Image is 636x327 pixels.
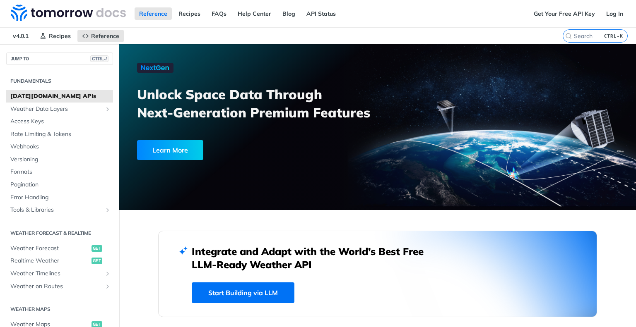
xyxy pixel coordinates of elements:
[10,193,111,202] span: Error Handling
[10,105,102,113] span: Weather Data Layers
[6,90,113,103] a: [DATE][DOMAIN_NAME] APIs
[6,242,113,255] a: Weather Forecastget
[104,207,111,213] button: Show subpages for Tools & Libraries
[6,179,113,191] a: Pagination
[11,5,126,21] img: Tomorrow.io Weather API Docs
[602,7,628,20] a: Log In
[10,143,111,151] span: Webhooks
[6,141,113,153] a: Webhooks
[10,155,111,164] span: Versioning
[6,280,113,293] a: Weather on RoutesShow subpages for Weather on Routes
[104,270,111,277] button: Show subpages for Weather Timelines
[104,106,111,112] button: Show subpages for Weather Data Layers
[10,117,111,126] span: Access Keys
[207,7,231,20] a: FAQs
[10,257,89,265] span: Realtime Weather
[602,32,625,40] kbd: CTRL-K
[6,153,113,166] a: Versioning
[6,306,113,313] h2: Weather Maps
[92,245,102,252] span: get
[77,30,124,42] a: Reference
[91,32,119,40] span: Reference
[10,168,111,176] span: Formats
[6,204,113,216] a: Tools & LibrariesShow subpages for Tools & Libraries
[192,282,294,303] a: Start Building via LLM
[10,206,102,214] span: Tools & Libraries
[529,7,600,20] a: Get Your Free API Key
[6,115,113,128] a: Access Keys
[6,103,113,115] a: Weather Data LayersShow subpages for Weather Data Layers
[135,7,172,20] a: Reference
[92,258,102,264] span: get
[49,32,71,40] span: Recipes
[137,140,203,160] div: Learn More
[6,166,113,178] a: Formats
[6,77,113,85] h2: Fundamentals
[137,63,173,73] img: NextGen
[104,283,111,290] button: Show subpages for Weather on Routes
[6,128,113,141] a: Rate Limiting & Tokens
[137,140,337,160] a: Learn More
[90,55,108,62] span: CTRL-/
[10,244,89,253] span: Weather Forecast
[10,270,102,278] span: Weather Timelines
[10,181,111,189] span: Pagination
[6,267,113,280] a: Weather TimelinesShow subpages for Weather Timelines
[35,30,75,42] a: Recipes
[6,53,113,65] button: JUMP TOCTRL-/
[174,7,205,20] a: Recipes
[6,229,113,237] h2: Weather Forecast & realtime
[137,85,387,122] h3: Unlock Space Data Through Next-Generation Premium Features
[6,255,113,267] a: Realtime Weatherget
[10,282,102,291] span: Weather on Routes
[278,7,300,20] a: Blog
[302,7,340,20] a: API Status
[565,33,572,39] svg: Search
[10,130,111,138] span: Rate Limiting & Tokens
[233,7,276,20] a: Help Center
[8,30,33,42] span: v4.0.1
[192,245,436,271] h2: Integrate and Adapt with the World’s Best Free LLM-Ready Weather API
[10,92,111,100] span: [DATE][DOMAIN_NAME] APIs
[6,191,113,204] a: Error Handling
